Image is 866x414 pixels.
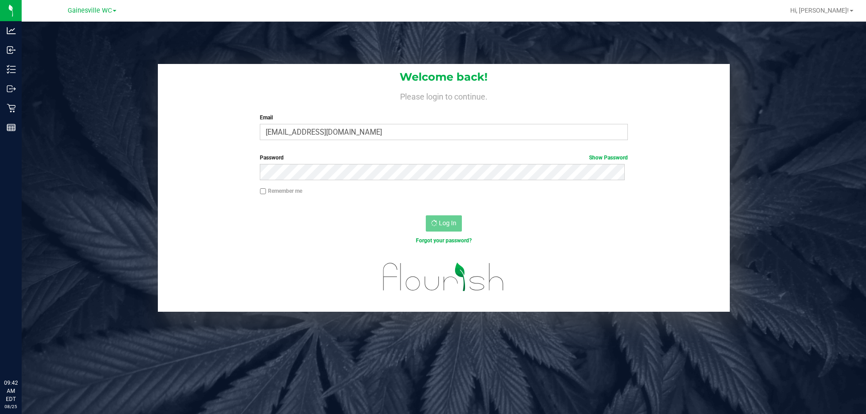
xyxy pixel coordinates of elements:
[7,45,16,55] inline-svg: Inbound
[426,215,462,232] button: Log In
[589,155,628,161] a: Show Password
[158,71,730,83] h1: Welcome back!
[439,219,456,227] span: Log In
[4,403,18,410] p: 08/25
[7,26,16,35] inline-svg: Analytics
[7,65,16,74] inline-svg: Inventory
[68,7,112,14] span: Gainesville WC
[260,188,266,195] input: Remember me
[260,187,302,195] label: Remember me
[260,155,284,161] span: Password
[158,90,730,101] h4: Please login to continue.
[7,84,16,93] inline-svg: Outbound
[372,254,515,300] img: flourish_logo.svg
[4,379,18,403] p: 09:42 AM EDT
[790,7,849,14] span: Hi, [PERSON_NAME]!
[7,123,16,132] inline-svg: Reports
[7,104,16,113] inline-svg: Retail
[260,114,627,122] label: Email
[416,237,472,244] a: Forgot your password?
